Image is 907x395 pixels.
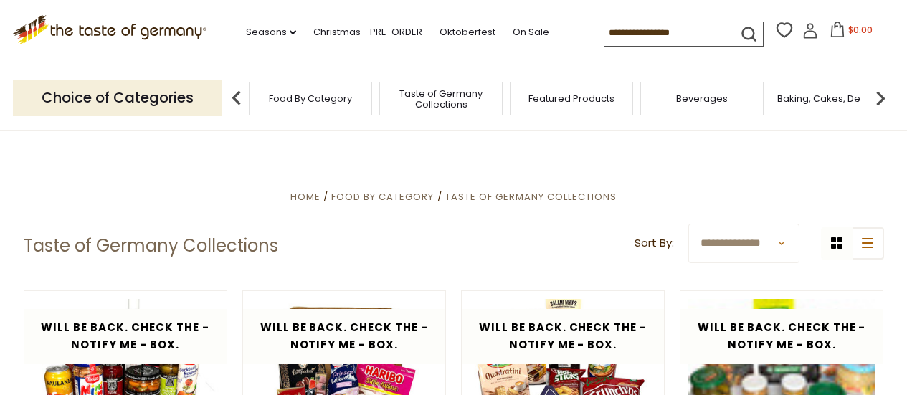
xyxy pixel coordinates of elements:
[528,93,614,104] a: Featured Products
[246,24,296,40] a: Seasons
[866,84,895,113] img: next arrow
[676,93,728,104] a: Beverages
[384,88,498,110] a: Taste of Germany Collections
[777,93,888,104] a: Baking, Cakes, Desserts
[821,22,882,43] button: $0.00
[290,190,320,204] a: Home
[269,93,352,104] a: Food By Category
[445,190,617,204] a: Taste of Germany Collections
[222,84,251,113] img: previous arrow
[440,24,495,40] a: Oktoberfest
[635,234,674,252] label: Sort By:
[331,190,434,204] a: Food By Category
[313,24,422,40] a: Christmas - PRE-ORDER
[24,235,278,257] h1: Taste of Germany Collections
[513,24,549,40] a: On Sale
[13,80,222,115] p: Choice of Categories
[848,24,873,36] span: $0.00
